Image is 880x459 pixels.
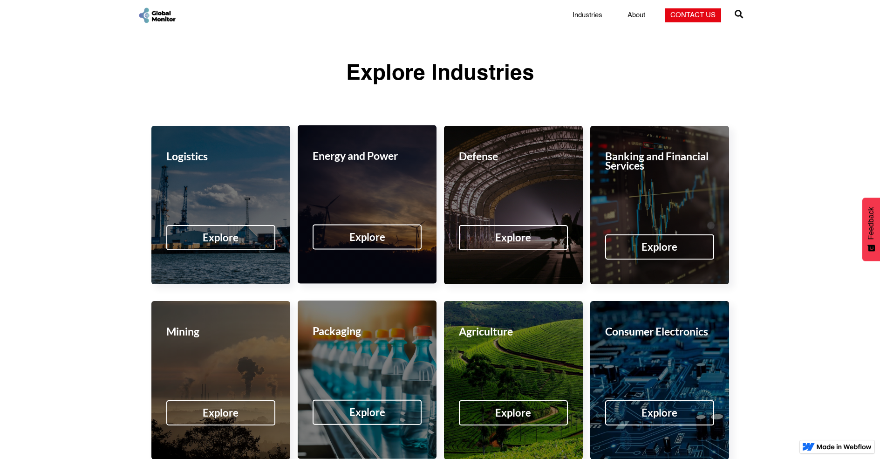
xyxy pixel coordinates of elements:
[590,126,729,284] a: Banking and Financial ServicesExplore
[641,242,677,252] div: Explore
[867,207,875,240] span: Feedback
[735,7,743,21] span: 
[444,126,583,284] a: DefenseExplore
[665,8,721,22] a: Contact Us
[166,151,208,161] div: Logistics
[735,6,743,25] a: 
[151,126,290,284] a: LogisticsExplore
[459,327,513,336] div: Agriculture
[349,232,385,241] div: Explore
[605,151,714,170] div: Banking and Financial Services
[166,327,199,336] div: Mining
[459,151,498,161] div: Defense
[817,444,872,450] img: Made in Webflow
[313,326,361,335] div: Packaging
[641,408,677,418] div: Explore
[298,300,437,459] a: PackagingExplore
[862,198,880,261] button: Feedback - Show survey
[346,62,534,86] div: Explore Industries
[313,151,398,160] div: Energy and Power
[137,7,177,24] a: home
[495,408,531,418] div: Explore
[203,408,239,418] div: Explore
[567,11,608,20] a: Industries
[298,125,437,283] a: Energy and PowerExplore
[605,327,708,336] div: Consumer Electronics
[495,233,531,242] div: Explore
[349,407,385,417] div: Explore
[203,233,239,242] div: Explore
[622,11,651,20] a: About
